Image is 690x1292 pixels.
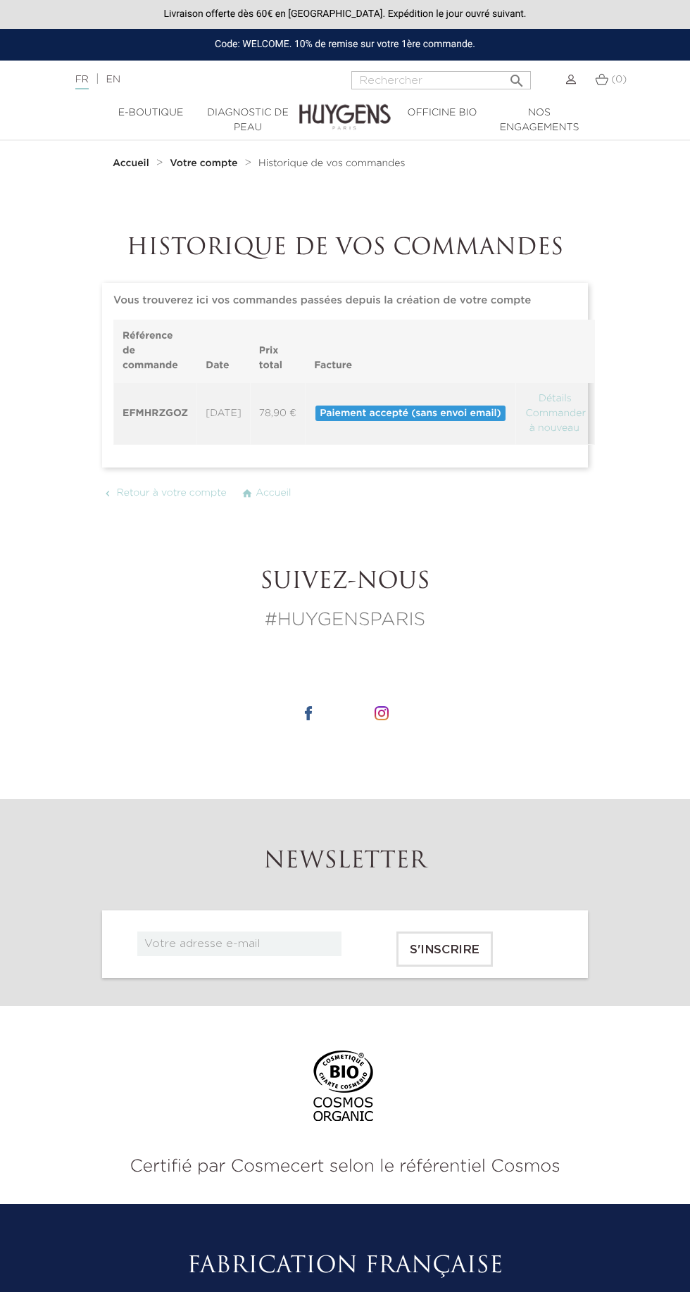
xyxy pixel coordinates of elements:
a: Historique de vos commandes [258,158,405,169]
td: [DATE] [197,382,251,445]
i:  [102,488,113,499]
a: Détails [537,394,573,403]
th: Date [197,320,251,383]
h2: Suivez-nous [102,569,588,596]
span: (0) [611,75,627,84]
a: EN [106,75,120,84]
strong: Accueil [113,158,149,168]
th: Facture [306,320,515,383]
img: icone facebook [301,706,315,720]
div: | [68,71,277,88]
img: Huygens [299,82,391,132]
p: #HUYGENSPARIS [102,607,588,634]
a:  Retour à votre compte [102,488,230,499]
th: EFMHRZGOZ [114,382,197,445]
span: Accueil [256,489,291,498]
h1: Historique de vos commandes [102,235,588,262]
th: Référence de commande [114,320,197,383]
img: icone instagram [375,706,389,720]
a: E-Boutique [102,106,199,120]
a: Commander à nouveau [525,408,586,433]
input: S'inscrire [396,932,493,967]
button:  [504,67,529,86]
span: Retour à votre compte [117,489,227,498]
a:  Accueil [241,488,291,499]
p: Certifié par Cosmecert selon le référentiel Cosmos [11,1153,679,1180]
strong: Votre compte [170,158,237,168]
a: Diagnostic de peau [199,106,296,135]
i:  [241,488,253,499]
td: 78,90 € [250,382,305,445]
a: FR [75,75,89,89]
input: Votre adresse e-mail [137,932,341,956]
img: logo bio cosmos [308,1050,382,1136]
h6: Vous trouverez ici vos commandes passées depuis la création de votre compte [113,294,577,307]
th: Prix total [250,320,305,383]
span: Paiement accepté (sans envoi email) [315,406,505,421]
h2: Fabrication Française [102,1253,588,1280]
i:  [508,68,525,85]
a: Officine Bio [394,106,491,120]
a: Nos engagements [491,106,588,135]
h2: Newsletter [102,848,588,875]
span: Historique de vos commandes [258,158,405,168]
a: Votre compte [170,158,241,169]
input: Rechercher [351,71,531,89]
a: Accueil [113,158,152,169]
